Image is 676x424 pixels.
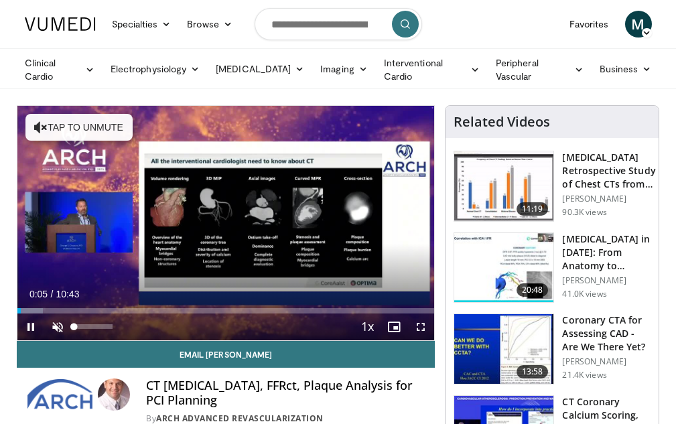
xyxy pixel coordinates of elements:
span: 11:19 [517,202,549,216]
a: Email [PERSON_NAME] [17,341,435,368]
button: Tap to unmute [25,114,133,141]
p: 90.3K views [562,207,606,218]
a: 11:19 [MEDICAL_DATA] Retrospective Study of Chest CTs from [GEOGRAPHIC_DATA]: What is the Re… [PE... [454,151,651,222]
a: 20:48 [MEDICAL_DATA] in [DATE]: From Anatomy to Physiology to Plaque Burden and … [PERSON_NAME] 4... [454,232,651,303]
img: VuMedi Logo [25,17,96,31]
video-js: Video Player [17,106,435,340]
img: c2eb46a3-50d3-446d-a553-a9f8510c7760.150x105_q85_crop-smart_upscale.jpg [454,151,553,221]
a: Favorites [561,11,617,38]
a: Browse [179,11,241,38]
input: Search topics, interventions [255,8,422,40]
a: [MEDICAL_DATA] [208,56,312,82]
h4: Related Videos [454,114,550,130]
img: Avatar [98,378,130,411]
span: 20:48 [517,283,549,297]
a: Interventional Cardio [376,56,488,83]
span: 10:43 [56,289,79,299]
p: 21.4K views [562,370,606,380]
a: Business [592,56,660,82]
a: Specialties [104,11,180,38]
p: [PERSON_NAME] [562,194,661,204]
a: 13:58 Coronary CTA for Assessing CAD - Are We There Yet? [PERSON_NAME] 21.4K views [454,313,651,384]
span: / [51,289,54,299]
img: 823da73b-7a00-425d-bb7f-45c8b03b10c3.150x105_q85_crop-smart_upscale.jpg [454,233,553,303]
button: Fullscreen [407,313,434,340]
p: [PERSON_NAME] [562,275,651,286]
div: Progress Bar [17,308,435,313]
span: 13:58 [517,365,549,378]
img: 34b2b9a4-89e5-4b8c-b553-8a638b61a706.150x105_q85_crop-smart_upscale.jpg [454,314,553,384]
h3: Coronary CTA for Assessing CAD - Are We There Yet? [562,313,651,354]
img: ARCH Advanced Revascularization Symposium [27,378,93,411]
h3: [MEDICAL_DATA] in [DATE]: From Anatomy to Physiology to Plaque Burden and … [562,232,651,273]
a: Clinical Cardio [17,56,103,83]
p: [PERSON_NAME] [562,356,651,367]
span: 0:05 [29,289,48,299]
a: Peripheral Vascular [488,56,592,83]
h4: CT [MEDICAL_DATA], FFRct, Plaque Analysis for PCI Planning [146,378,424,407]
a: Imaging [312,56,376,82]
button: Unmute [44,313,71,340]
a: M [625,11,652,38]
button: Playback Rate [354,313,381,340]
h3: [MEDICAL_DATA] Retrospective Study of Chest CTs from [GEOGRAPHIC_DATA]: What is the Re… [562,151,661,191]
a: Electrophysiology [103,56,208,82]
button: Enable picture-in-picture mode [381,313,407,340]
button: Pause [17,313,44,340]
div: Volume Level [74,324,113,329]
p: 41.0K views [562,289,606,299]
